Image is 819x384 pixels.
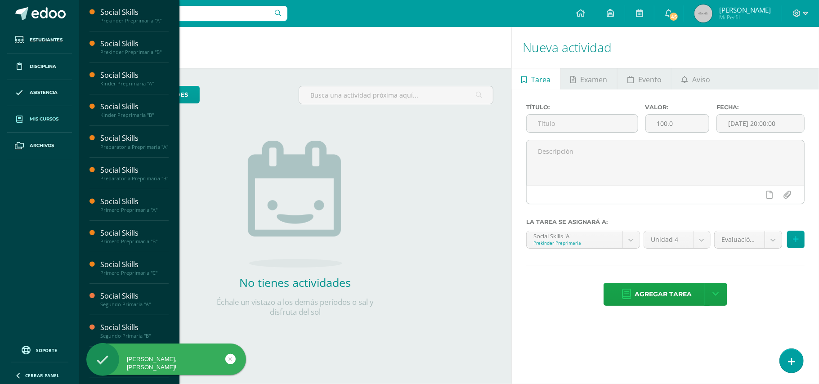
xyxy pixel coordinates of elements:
div: Social Skills [100,7,169,18]
a: Aviso [671,68,720,89]
span: Disciplina [30,63,56,70]
input: Busca una actividad próxima aquí... [299,86,492,104]
a: Social SkillsKinder Preprimaria "B" [100,102,169,118]
label: Valor: [645,104,710,111]
span: Mis cursos [30,116,58,123]
span: Examen [581,69,608,90]
a: Social SkillsPrekinder Preprimaria "A" [100,7,169,24]
a: Social SkillsPrekinder Preprimaria "B" [100,39,169,55]
span: Aviso [692,69,710,90]
span: [PERSON_NAME] [719,5,771,14]
span: Tarea [532,69,551,90]
div: Social Skills 'A' [533,231,616,240]
span: Estudiantes [30,36,63,44]
div: Social Skills [100,39,169,49]
div: Segundo Primaria "B" [100,333,169,339]
div: Segundo Primaria "A" [100,301,169,308]
span: Soporte [36,347,58,353]
div: Kinder Preprimaria "B" [100,112,169,118]
a: Evaluación (30.0pts) [715,231,782,248]
a: Examen [561,68,617,89]
a: Mis cursos [7,106,72,133]
label: Título: [526,104,638,111]
input: Fecha de entrega [717,115,804,132]
a: Tarea [512,68,560,89]
a: Social SkillsSegundo Primaria "A" [100,291,169,308]
span: Agregar tarea [635,283,692,305]
div: Preparatoria Preprimaria "B" [100,175,169,182]
div: [PERSON_NAME], [PERSON_NAME]! [86,355,246,371]
div: Primero Preprimaria "A" [100,207,169,213]
a: Social SkillsPrimero Preprimaria "A" [100,196,169,213]
img: no_activities.png [248,141,342,268]
span: Evaluación (30.0pts) [721,231,758,248]
div: Social Skills [100,291,169,301]
a: Social SkillsKinder Preprimaria "A" [100,70,169,87]
input: Puntos máximos [646,115,709,132]
a: Asistencia [7,80,72,107]
input: Busca un usuario... [85,6,287,21]
a: Disciplina [7,54,72,80]
a: Social Skills 'A'Prekinder Preprimaria [527,231,640,248]
span: Archivos [30,142,54,149]
div: Prekinder Preprimaria "B" [100,49,169,55]
a: Social SkillsSegundo Primaria "B" [100,322,169,339]
a: Evento [618,68,671,89]
input: Título [527,115,638,132]
h1: Nueva actividad [523,27,808,68]
a: Social SkillsPreparatoria Preprimaria "A" [100,133,169,150]
div: Prekinder Preprimaria "A" [100,18,169,24]
span: 45 [669,12,679,22]
a: Soporte [11,344,68,356]
div: Social Skills [100,133,169,143]
a: Estudiantes [7,27,72,54]
h1: Actividades [90,27,501,68]
img: 45x45 [694,4,712,22]
a: Archivos [7,133,72,159]
div: Prekinder Preprimaria [533,240,616,246]
span: Asistencia [30,89,58,96]
div: Social Skills [100,322,169,333]
h2: No tienes actividades [205,275,385,290]
a: Social SkillsPrimero Preprimaria "C" [100,259,169,276]
div: Social Skills [100,196,169,207]
p: Échale un vistazo a los demás períodos o sal y disfruta del sol [205,297,385,317]
a: Social SkillsPrimero Preprimaria "B" [100,228,169,245]
span: Evento [638,69,662,90]
div: Social Skills [100,102,169,112]
label: Fecha: [716,104,805,111]
span: Cerrar panel [25,372,59,379]
div: Primero Preprimaria "C" [100,270,169,276]
div: Social Skills [100,259,169,270]
div: Kinder Preprimaria "A" [100,80,169,87]
span: Mi Perfil [719,13,771,21]
div: Social Skills [100,228,169,238]
div: Social Skills [100,70,169,80]
div: Social Skills [100,165,169,175]
span: Unidad 4 [651,231,686,248]
div: Primero Preprimaria "B" [100,238,169,245]
div: Preparatoria Preprimaria "A" [100,144,169,150]
label: La tarea se asignará a: [526,219,805,225]
a: Social SkillsPreparatoria Preprimaria "B" [100,165,169,182]
a: Unidad 4 [644,231,710,248]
